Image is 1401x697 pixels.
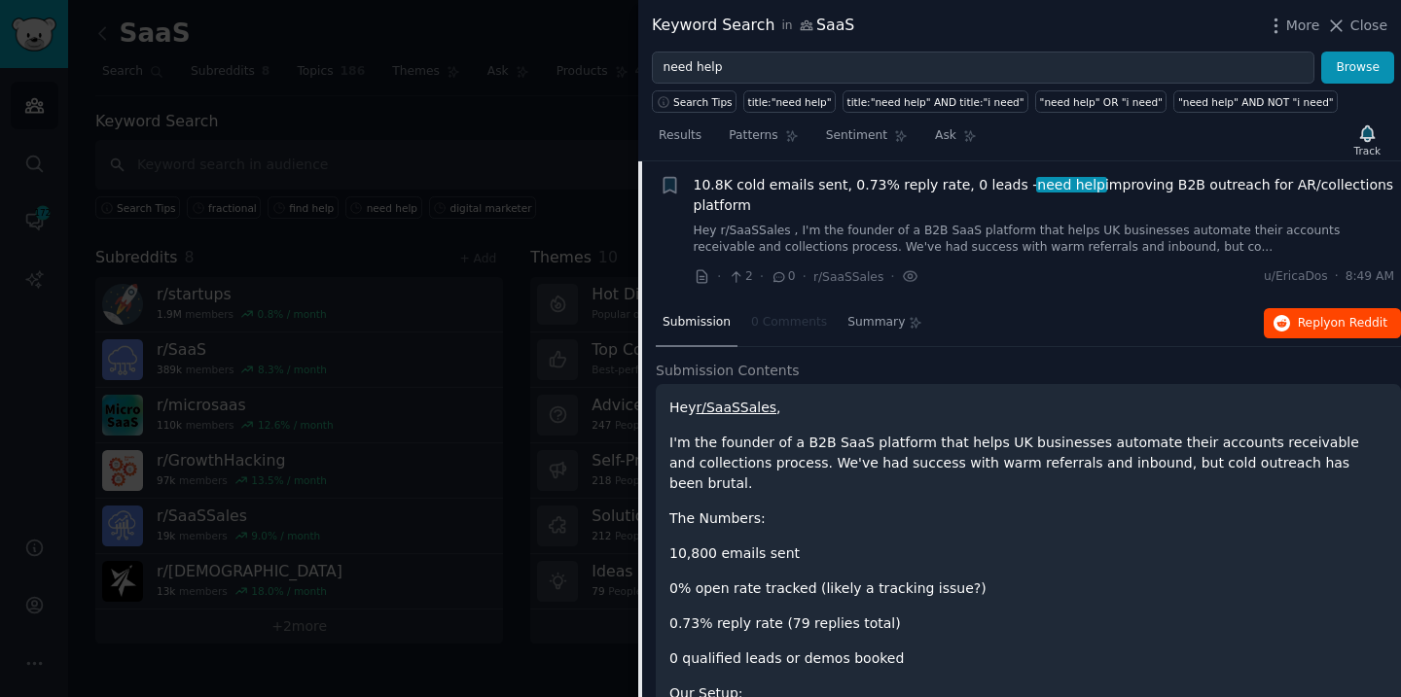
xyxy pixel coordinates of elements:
span: Reply [1298,315,1387,332]
div: Track [1354,144,1381,157]
span: 0 [771,268,795,286]
input: Try a keyword related to your business [652,52,1314,85]
a: Results [652,121,708,160]
a: Ask [928,121,984,160]
a: "need help" AND NOT "i need" [1173,90,1338,113]
p: Hey , [669,398,1387,418]
button: Browse [1321,52,1394,85]
span: in [781,17,792,35]
span: Summary [847,314,905,331]
span: Ask [935,127,956,145]
button: More [1266,16,1320,36]
a: title:"need help" AND title:"i need" [843,90,1028,113]
span: on Reddit [1331,316,1387,330]
span: r/SaaSSales [813,270,883,284]
span: · [890,266,894,287]
a: Sentiment [819,121,915,160]
p: 0 qualified leads or demos booked [669,648,1387,669]
span: 8:49 AM [1346,268,1394,286]
a: 10.8K cold emails sent, 0.73% reply rate, 0 leads -need helpimproving B2B outreach for AR/collect... [694,175,1395,216]
p: 0.73% reply rate (79 replies total) [669,613,1387,634]
a: Hey r/SaaSSales , I'm the founder of a B2B SaaS platform that helps UK businesses automate their ... [694,223,1395,257]
span: 10.8K cold emails sent, 0.73% reply rate, 0 leads - improving B2B outreach for AR/collections pla... [694,175,1395,216]
span: · [803,266,807,287]
span: Submission Contents [656,361,800,381]
p: 0% open rate tracked (likely a tracking issue?) [669,578,1387,599]
span: Sentiment [826,127,887,145]
a: Patterns [722,121,805,160]
p: The Numbers: [669,508,1387,529]
button: Close [1326,16,1387,36]
div: Keyword Search SaaS [652,14,854,38]
a: title:"need help" [743,90,836,113]
span: Search Tips [673,95,733,109]
div: title:"need help" [748,95,832,109]
span: · [760,266,764,287]
span: Patterns [729,127,777,145]
div: title:"need help" AND title:"i need" [847,95,1024,109]
span: · [1335,268,1339,286]
div: "need help" AND NOT "i need" [1178,95,1334,109]
p: 10,800 emails sent [669,543,1387,564]
a: "need help" OR "i need" [1035,90,1167,113]
span: 2 [728,268,752,286]
span: Results [659,127,701,145]
p: I'm the founder of a B2B SaaS platform that helps UK businesses automate their accounts receivabl... [669,433,1387,494]
div: "need help" OR "i need" [1040,95,1163,109]
span: · [717,266,721,287]
span: Submission [663,314,731,331]
a: r/SaaSSales [696,400,776,415]
button: Track [1347,120,1387,160]
span: need help [1036,177,1107,192]
button: Replyon Reddit [1264,308,1401,339]
button: Search Tips [652,90,736,113]
span: Close [1350,16,1387,36]
span: u/EricaDos [1264,268,1328,286]
span: More [1286,16,1320,36]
